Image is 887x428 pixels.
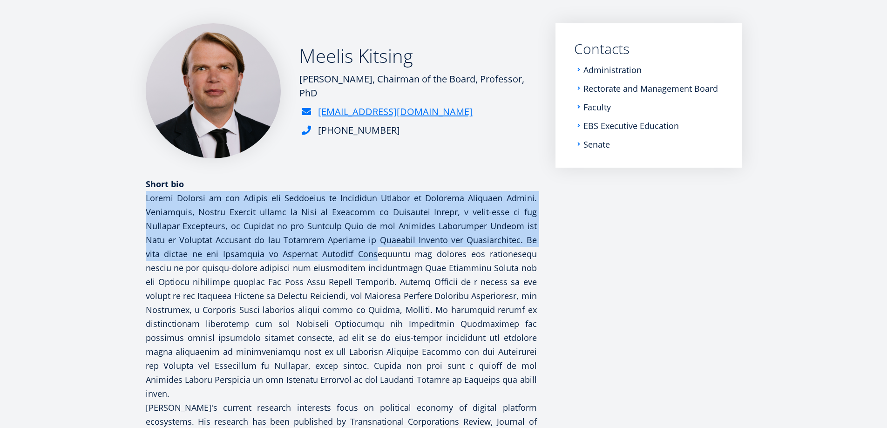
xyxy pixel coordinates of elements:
a: Administration [583,65,642,75]
div: [PERSON_NAME], Chairman of the Board, Professor, PhD [299,72,537,100]
div: Short bio [146,177,537,191]
img: Meelis Kitsing [146,23,281,158]
a: Faculty [583,102,611,112]
a: Senate [583,140,610,149]
a: Contacts [574,42,723,56]
a: EBS Executive Education [583,121,679,130]
h2: Meelis Kitsing [299,44,537,68]
a: [EMAIL_ADDRESS][DOMAIN_NAME] [318,105,473,119]
div: [PHONE_NUMBER] [318,123,400,137]
a: Rectorate and Management Board [583,84,718,93]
